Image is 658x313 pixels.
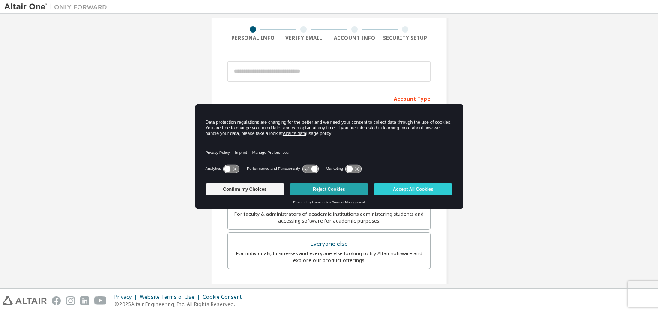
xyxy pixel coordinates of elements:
img: instagram.svg [66,296,75,305]
img: youtube.svg [94,296,107,305]
div: Personal Info [227,35,278,42]
div: Verify Email [278,35,329,42]
div: Your Profile [227,282,431,296]
div: Privacy [114,294,140,301]
p: © 2025 Altair Engineering, Inc. All Rights Reserved. [114,301,247,308]
div: For individuals, businesses and everyone else looking to try Altair software and explore our prod... [233,250,425,264]
div: For faculty & administrators of academic institutions administering students and accessing softwa... [233,211,425,224]
img: facebook.svg [52,296,61,305]
img: altair_logo.svg [3,296,47,305]
div: Security Setup [380,35,431,42]
div: Everyone else [233,238,425,250]
div: Cookie Consent [203,294,247,301]
div: Website Terms of Use [140,294,203,301]
img: Altair One [4,3,111,11]
div: Account Info [329,35,380,42]
img: linkedin.svg [80,296,89,305]
div: Account Type [227,91,431,105]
